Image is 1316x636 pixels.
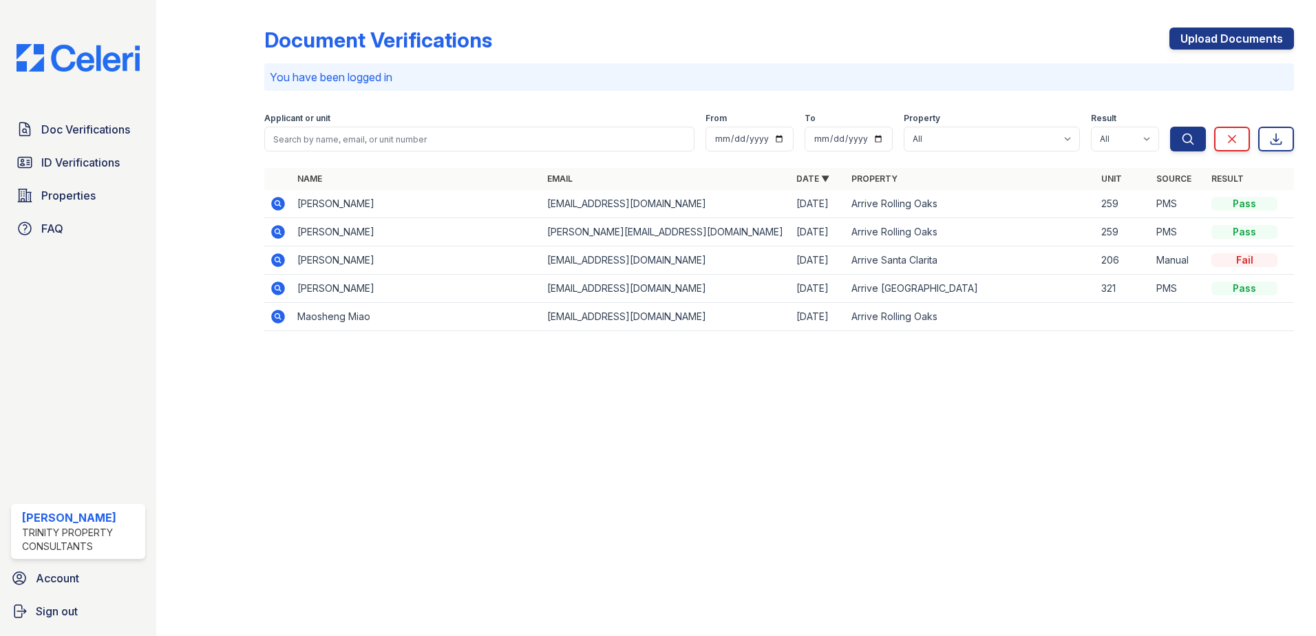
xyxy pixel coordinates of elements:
[1169,28,1294,50] a: Upload Documents
[791,303,846,331] td: [DATE]
[11,215,145,242] a: FAQ
[1096,190,1151,218] td: 259
[796,173,829,184] a: Date ▼
[542,218,792,246] td: [PERSON_NAME][EMAIL_ADDRESS][DOMAIN_NAME]
[292,275,542,303] td: [PERSON_NAME]
[292,303,542,331] td: Maosheng Miao
[1211,225,1277,239] div: Pass
[846,303,1096,331] td: Arrive Rolling Oaks
[846,246,1096,275] td: Arrive Santa Clarita
[791,218,846,246] td: [DATE]
[292,218,542,246] td: [PERSON_NAME]
[6,44,151,72] img: CE_Logo_Blue-a8612792a0a2168367f1c8372b55b34899dd931a85d93a1a3d3e32e68fde9ad4.png
[542,190,792,218] td: [EMAIL_ADDRESS][DOMAIN_NAME]
[297,173,322,184] a: Name
[1096,275,1151,303] td: 321
[11,149,145,176] a: ID Verifications
[791,190,846,218] td: [DATE]
[36,603,78,619] span: Sign out
[1091,113,1116,124] label: Result
[36,570,79,586] span: Account
[41,220,63,237] span: FAQ
[705,113,727,124] label: From
[22,509,140,526] div: [PERSON_NAME]
[904,113,940,124] label: Property
[6,564,151,592] a: Account
[1211,173,1244,184] a: Result
[846,190,1096,218] td: Arrive Rolling Oaks
[1211,253,1277,267] div: Fail
[1096,246,1151,275] td: 206
[1211,282,1277,295] div: Pass
[270,69,1288,85] p: You have been logged in
[264,113,330,124] label: Applicant or unit
[805,113,816,124] label: To
[41,187,96,204] span: Properties
[264,127,694,151] input: Search by name, email, or unit number
[1096,218,1151,246] td: 259
[791,246,846,275] td: [DATE]
[851,173,898,184] a: Property
[292,190,542,218] td: [PERSON_NAME]
[547,173,573,184] a: Email
[846,218,1096,246] td: Arrive Rolling Oaks
[264,28,492,52] div: Document Verifications
[1151,275,1206,303] td: PMS
[41,154,120,171] span: ID Verifications
[41,121,130,138] span: Doc Verifications
[846,275,1096,303] td: Arrive [GEOGRAPHIC_DATA]
[292,246,542,275] td: [PERSON_NAME]
[791,275,846,303] td: [DATE]
[542,246,792,275] td: [EMAIL_ADDRESS][DOMAIN_NAME]
[1151,246,1206,275] td: Manual
[1211,197,1277,211] div: Pass
[11,116,145,143] a: Doc Verifications
[542,303,792,331] td: [EMAIL_ADDRESS][DOMAIN_NAME]
[1156,173,1191,184] a: Source
[1151,190,1206,218] td: PMS
[1101,173,1122,184] a: Unit
[1151,218,1206,246] td: PMS
[22,526,140,553] div: Trinity Property Consultants
[11,182,145,209] a: Properties
[6,597,151,625] a: Sign out
[542,275,792,303] td: [EMAIL_ADDRESS][DOMAIN_NAME]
